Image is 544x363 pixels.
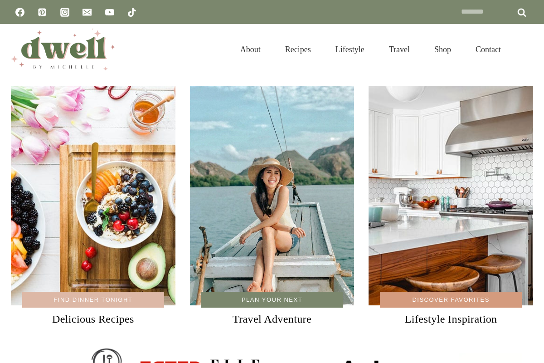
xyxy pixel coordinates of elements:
a: Travel [377,34,422,65]
a: YouTube [101,3,119,21]
img: DWELL by michelle [11,29,115,70]
a: Email [78,3,96,21]
a: Facebook [11,3,29,21]
a: TikTok [123,3,141,21]
a: Lifestyle [323,34,377,65]
a: Pinterest [33,3,51,21]
a: Shop [422,34,463,65]
button: View Search Form [518,42,533,57]
a: Contact [463,34,513,65]
nav: Primary Navigation [228,34,513,65]
a: About [228,34,273,65]
a: Recipes [273,34,323,65]
a: Instagram [56,3,74,21]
